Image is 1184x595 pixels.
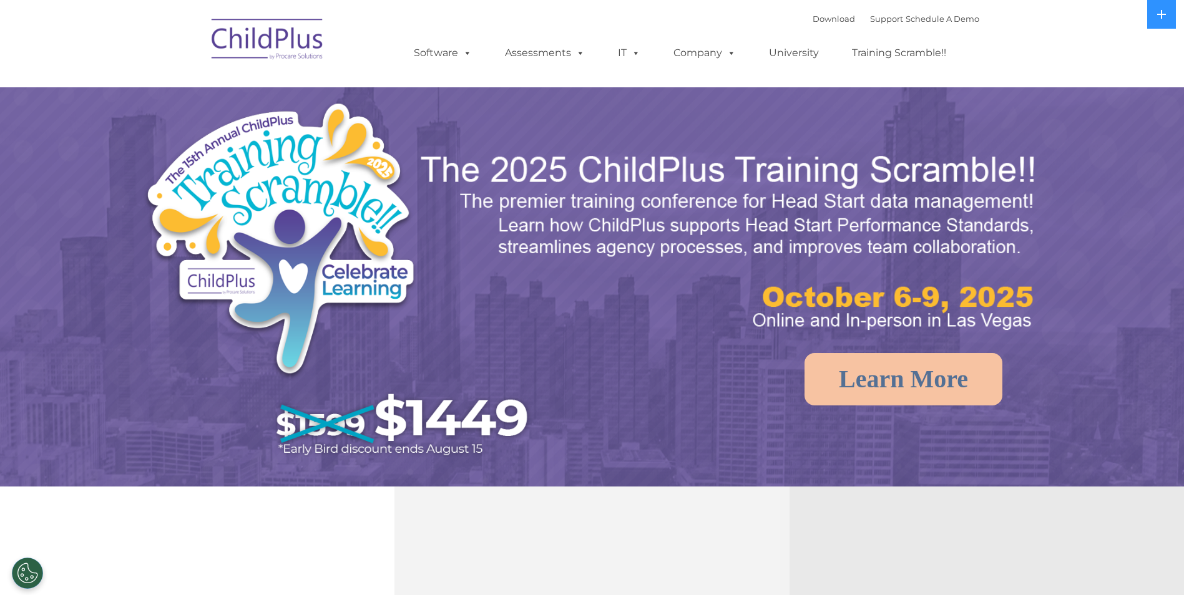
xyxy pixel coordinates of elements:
[12,558,43,589] button: Cookies Settings
[205,10,330,72] img: ChildPlus by Procare Solutions
[870,14,903,24] a: Support
[605,41,653,65] a: IT
[492,41,597,65] a: Assessments
[401,41,484,65] a: Software
[805,353,1002,405] a: Learn More
[661,41,748,65] a: Company
[813,14,979,24] font: |
[813,14,855,24] a: Download
[839,41,959,65] a: Training Scramble!!
[906,14,979,24] a: Schedule A Demo
[756,41,831,65] a: University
